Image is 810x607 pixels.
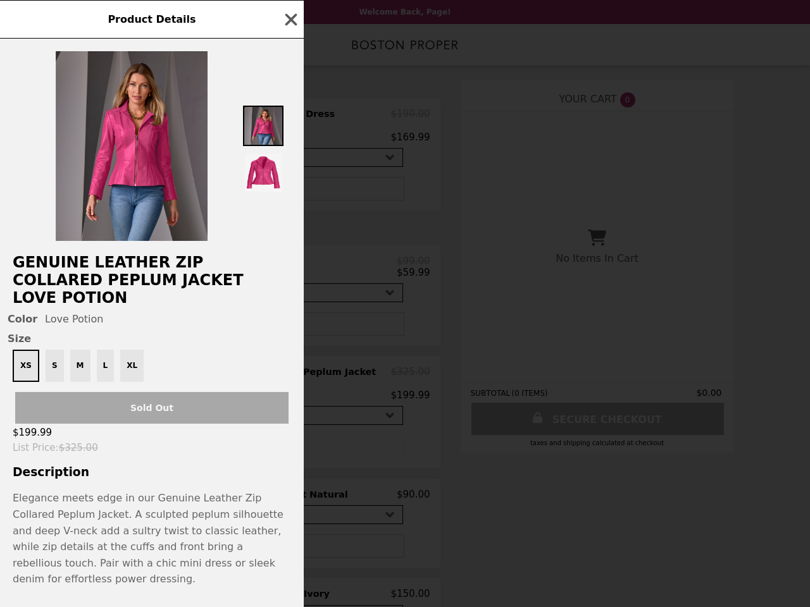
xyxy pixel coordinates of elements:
span: Color [8,313,37,325]
img: Thumbnail 2 [243,152,283,193]
span: Product Details [108,13,196,25]
span: $325.00 [59,442,98,453]
span: Size [8,333,296,345]
p: Elegance meets edge in our Genuine Leather Zip Collared Peplum Jacket. A sculpted peplum silhouet... [13,490,291,587]
img: Thumbnail 1 [243,106,283,146]
img: Love Potion / XS [56,51,208,241]
div: Love Potion [8,313,296,325]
